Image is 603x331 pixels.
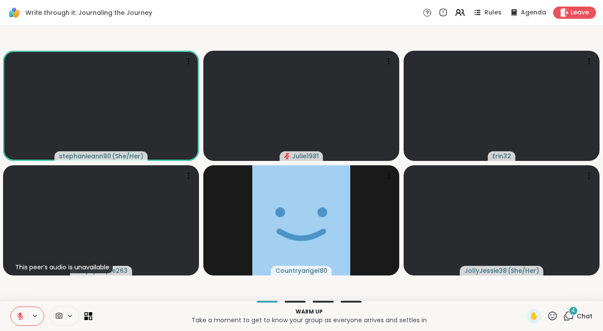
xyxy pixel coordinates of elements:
span: ✋ [530,311,538,321]
p: Take a moment to get to know your group as everyone arrives and settles in [98,316,521,324]
span: ( She/Her ) [112,152,143,160]
span: Write through it: Journaling the Journey [25,8,152,17]
span: 4 [572,307,575,314]
p: Warm up [98,308,521,316]
span: Chat [577,312,593,321]
span: Julie1981 [292,152,319,160]
span: Erin32 [492,152,511,160]
span: stephanieann90 [59,152,111,160]
span: Agenda [521,8,546,17]
span: Rules [484,8,502,17]
span: Countryangel80 [275,266,328,275]
span: audio-muted [284,153,290,159]
div: This peer’s audio is unavailable [12,261,113,273]
span: JollyJessie38 [464,266,507,275]
span: ( She/Her ) [508,266,539,275]
img: ShareWell Logomark [7,5,22,20]
img: Countryangel80 [252,165,350,275]
span: Leave [571,8,589,17]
